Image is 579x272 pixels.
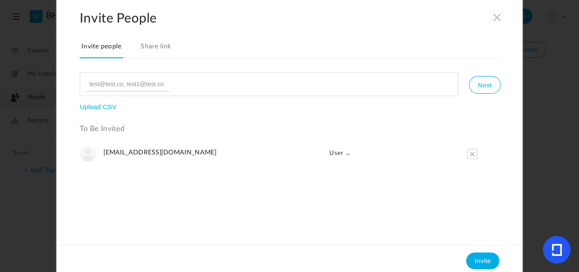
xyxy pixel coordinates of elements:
a: Invite people [80,40,123,58]
input: test@test.co, test1@test.co [86,77,170,91]
span: User [322,145,351,162]
button: Upload CSV [80,103,117,110]
button: Invite [466,252,499,269]
h3: To Be Invited [80,124,501,133]
img: user-image.png [80,145,97,162]
a: Share link [139,40,173,58]
button: Next [469,76,500,94]
h4: [EMAIL_ADDRESS][DOMAIN_NAME] [103,149,317,157]
h2: Invite People [80,10,523,26]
